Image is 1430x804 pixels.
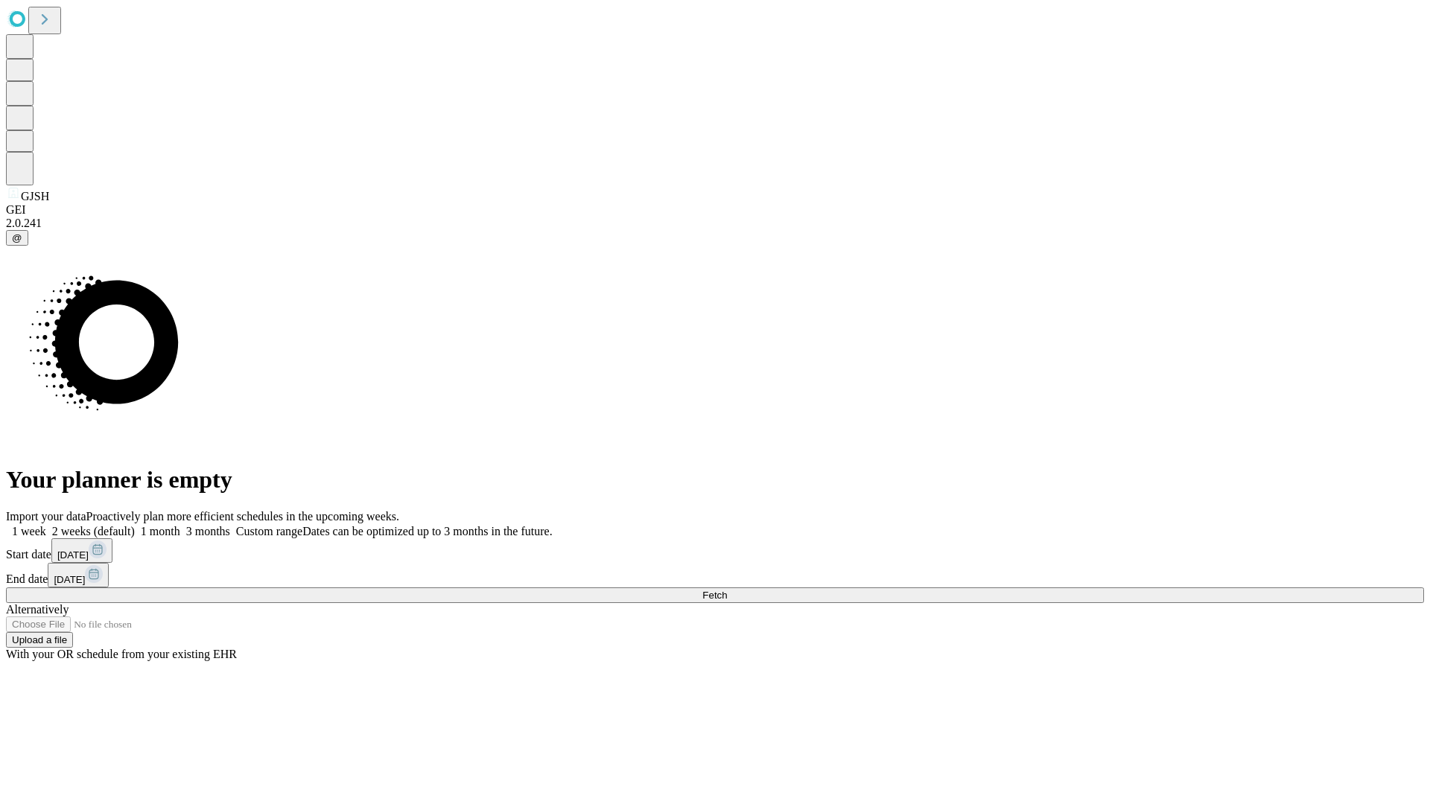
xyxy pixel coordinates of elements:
span: GJSH [21,190,49,202]
button: @ [6,230,28,246]
div: Start date [6,538,1424,563]
span: 3 months [186,525,230,537]
span: With your OR schedule from your existing EHR [6,648,237,660]
button: Fetch [6,587,1424,603]
span: 1 week [12,525,46,537]
h1: Your planner is empty [6,466,1424,494]
div: GEI [6,203,1424,217]
button: Upload a file [6,632,73,648]
span: Alternatively [6,603,69,616]
button: [DATE] [48,563,109,587]
button: [DATE] [51,538,112,563]
span: 1 month [141,525,180,537]
div: 2.0.241 [6,217,1424,230]
span: [DATE] [57,549,89,561]
span: [DATE] [54,574,85,585]
span: Dates can be optimized up to 3 months in the future. [302,525,552,537]
span: Proactively plan more efficient schedules in the upcoming weeks. [86,510,399,523]
div: End date [6,563,1424,587]
span: Import your data [6,510,86,523]
span: Fetch [702,590,727,601]
span: Custom range [236,525,302,537]
span: @ [12,232,22,243]
span: 2 weeks (default) [52,525,135,537]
